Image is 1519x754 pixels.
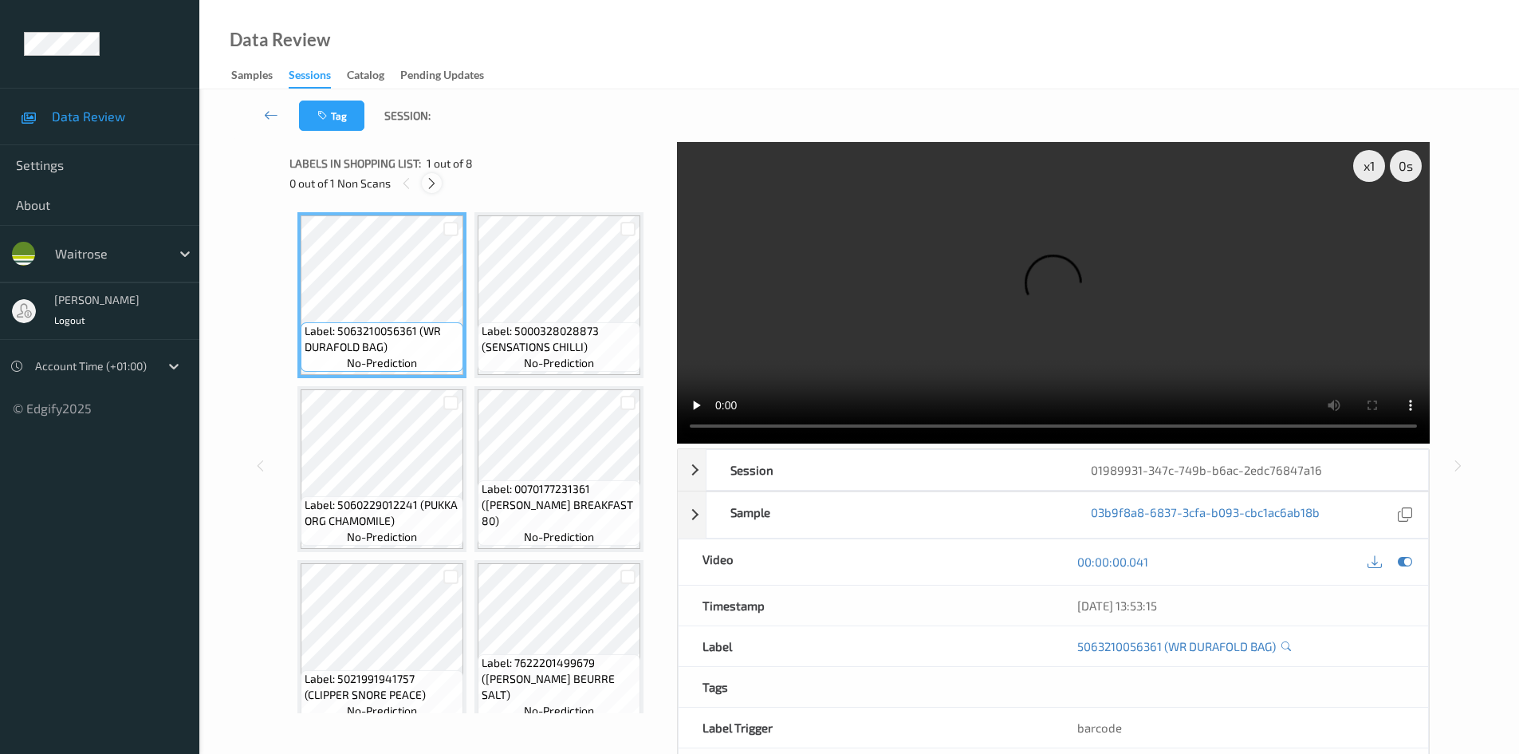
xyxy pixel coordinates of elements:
span: no-prediction [347,355,417,371]
div: [DATE] 13:53:15 [1077,598,1404,614]
span: no-prediction [524,355,594,371]
div: Video [679,539,1053,585]
a: Samples [231,65,289,87]
button: Tag [299,101,364,131]
span: Label: 0070177231361 ([PERSON_NAME] BREAKFAST 80) [482,481,636,529]
div: Tags [679,667,1053,707]
span: Label: 5021991941757 (CLIPPER SNORE PEACE) [305,671,459,703]
span: Labels in shopping list: [289,156,421,172]
span: Label: 7622201499679 ([PERSON_NAME] BEURRE SALT) [482,655,636,703]
div: 0 out of 1 Non Scans [289,173,666,193]
div: Timestamp [679,586,1053,626]
div: Session [706,450,1067,490]
div: Sample03b9f8a8-6837-3cfa-b093-cbc1ac6ab18b [678,491,1429,539]
div: 0 s [1390,150,1422,182]
div: Data Review [230,32,330,48]
span: no-prediction [524,529,594,545]
span: Label: 5000328028873 (SENSATIONS CHILLI) [482,323,636,355]
div: Sessions [289,67,331,89]
div: Label [679,626,1053,666]
a: Catalog [347,65,400,87]
a: Pending Updates [400,65,500,87]
span: Label: 5063210056361 (WR DURAFOLD BAG) [305,323,459,355]
span: Label: 5060229012241 (PUKKA ORG CHAMOMILE) [305,497,459,529]
span: no-prediction [524,703,594,719]
div: x 1 [1353,150,1385,182]
span: no-prediction [347,529,417,545]
div: 01989931-347c-749b-b6ac-2edc76847a16 [1067,450,1427,490]
div: Samples [231,67,273,87]
div: barcode [1053,708,1428,748]
div: Session01989931-347c-749b-b6ac-2edc76847a16 [678,449,1429,491]
a: Sessions [289,65,347,89]
span: 1 out of 8 [427,156,473,172]
a: 03b9f8a8-6837-3cfa-b093-cbc1ac6ab18b [1091,504,1320,526]
div: Catalog [347,67,384,87]
div: Sample [706,492,1067,538]
span: Session: [384,108,431,124]
a: 5063210056361 (WR DURAFOLD BAG) [1077,638,1276,654]
div: Pending Updates [400,67,484,87]
a: 00:00:00.041 [1077,554,1148,570]
div: Label Trigger [679,708,1053,748]
span: no-prediction [347,703,417,719]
